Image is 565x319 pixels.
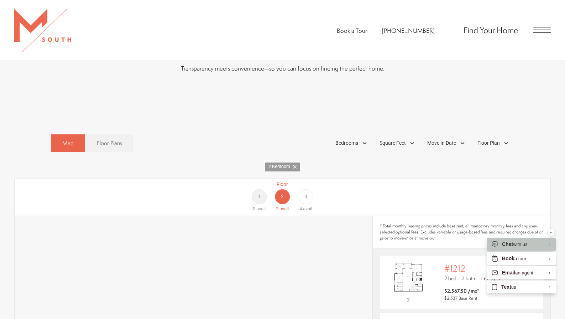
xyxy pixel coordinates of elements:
[462,275,475,282] span: 2 bath
[407,297,410,303] span: B1
[464,24,518,36] a: Find Your Home
[258,193,261,200] span: 1
[444,263,465,273] span: #1212
[304,193,307,200] span: 3
[337,26,367,35] a: Book a Tour
[380,256,543,309] a: View #1212
[380,260,437,295] img: #1212 - 2 bedroom floor plan layout with 2 bathrooms and 1162 square feet
[299,206,302,211] span: 4
[380,223,543,241] span: * Total monthly leasing prices include base rent, all mandatory monthly fees and any user-selecte...
[335,139,358,147] span: Bedrooms
[87,63,478,73] p: Transparency meets convenience—so you can focus on finding the perfect home.
[97,139,122,147] span: Floor Plans
[294,181,317,212] a: Floor 3
[477,139,500,147] span: Floor Plan
[247,181,271,212] a: Floor 1
[380,139,406,147] span: Square Feet
[303,206,312,211] span: avail
[14,9,71,52] img: MSouth
[444,295,477,301] span: $2,537 Base Rent
[444,275,456,282] span: 2 bed
[533,27,551,33] button: Open Menu
[265,163,300,171] a: 2 Bedroom
[444,287,479,294] span: $2,567.50 /mo*
[427,139,456,147] span: Move In Date
[268,164,293,170] span: 2 Bedroom
[62,139,74,147] span: Map
[253,206,255,211] span: 0
[480,275,501,282] span: 1162 sq. ft.
[256,206,266,211] span: avail
[382,26,435,35] a: Call Us at 813-570-8014
[382,26,435,35] span: [PHONE_NUMBER]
